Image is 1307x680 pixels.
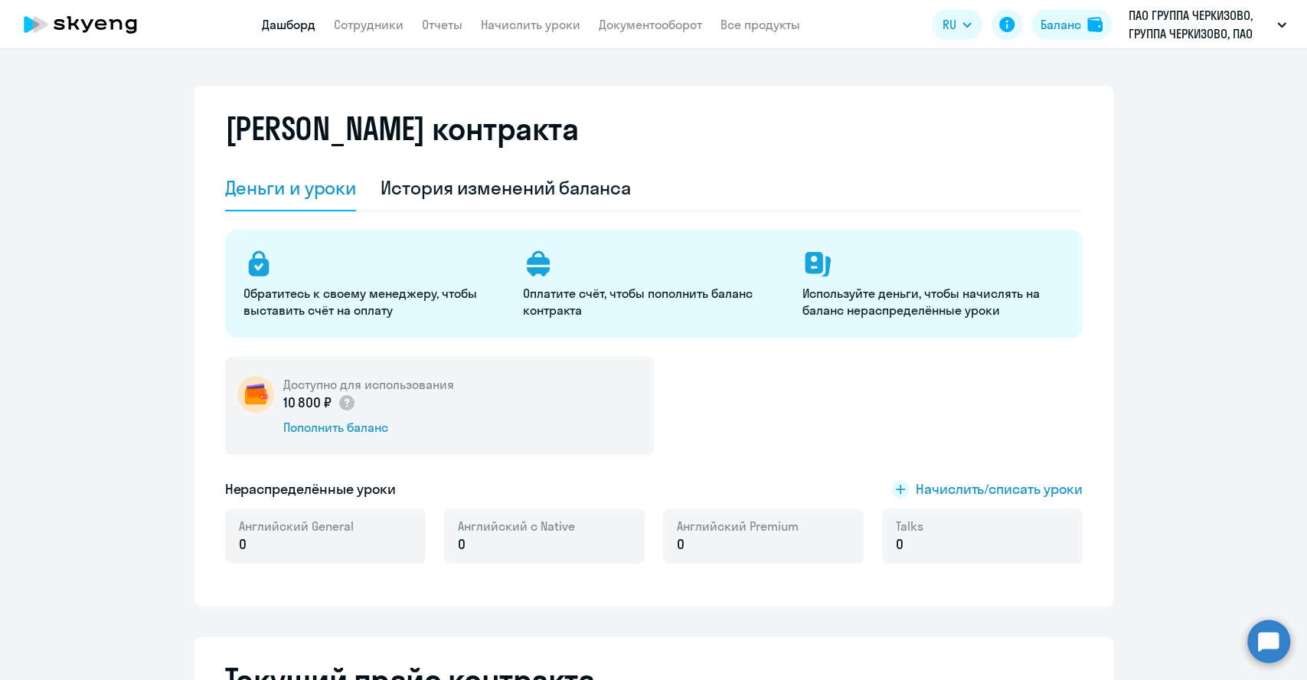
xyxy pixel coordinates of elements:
h5: Доступно для использования [283,376,454,393]
a: Отчеты [422,17,462,32]
p: 10 800 ₽ [283,393,357,413]
img: wallet-circle.png [237,376,274,413]
h2: [PERSON_NAME] контракта [225,110,579,147]
div: Деньги и уроки [225,175,357,200]
span: 0 [239,535,247,554]
p: Обратитесь к своему менеджеру, чтобы выставить счёт на оплату [243,285,505,319]
span: Английский Premium [677,518,799,535]
img: balance [1087,17,1103,32]
div: Пополнить баланс [283,419,454,436]
span: Английский General [239,518,354,535]
span: Talks [896,518,923,535]
p: Используйте деньги, чтобы начислять на баланс нераспределённые уроки [802,285,1064,319]
span: 0 [896,535,903,554]
span: RU [943,15,956,34]
span: Начислить/списать уроки [916,479,1083,499]
a: Все продукты [720,17,800,32]
span: 0 [677,535,685,554]
div: История изменений баланса [381,175,631,200]
span: 0 [458,535,466,554]
div: Баланс [1041,15,1081,34]
p: ПАО ГРУППА ЧЕРКИЗОВО, ГРУППА ЧЕРКИЗОВО, ПАО [1129,6,1271,43]
span: Английский с Native [458,518,575,535]
a: Сотрудники [334,17,404,32]
p: Оплатите счёт, чтобы пополнить баланс контракта [523,285,784,319]
a: Начислить уроки [481,17,580,32]
a: Документооборот [599,17,702,32]
h5: Нераспределённые уроки [225,479,396,499]
a: Дашборд [262,17,315,32]
button: RU [932,9,982,40]
button: Балансbalance [1031,9,1112,40]
button: ПАО ГРУППА ЧЕРКИЗОВО, ГРУППА ЧЕРКИЗОВО, ПАО [1121,6,1294,43]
